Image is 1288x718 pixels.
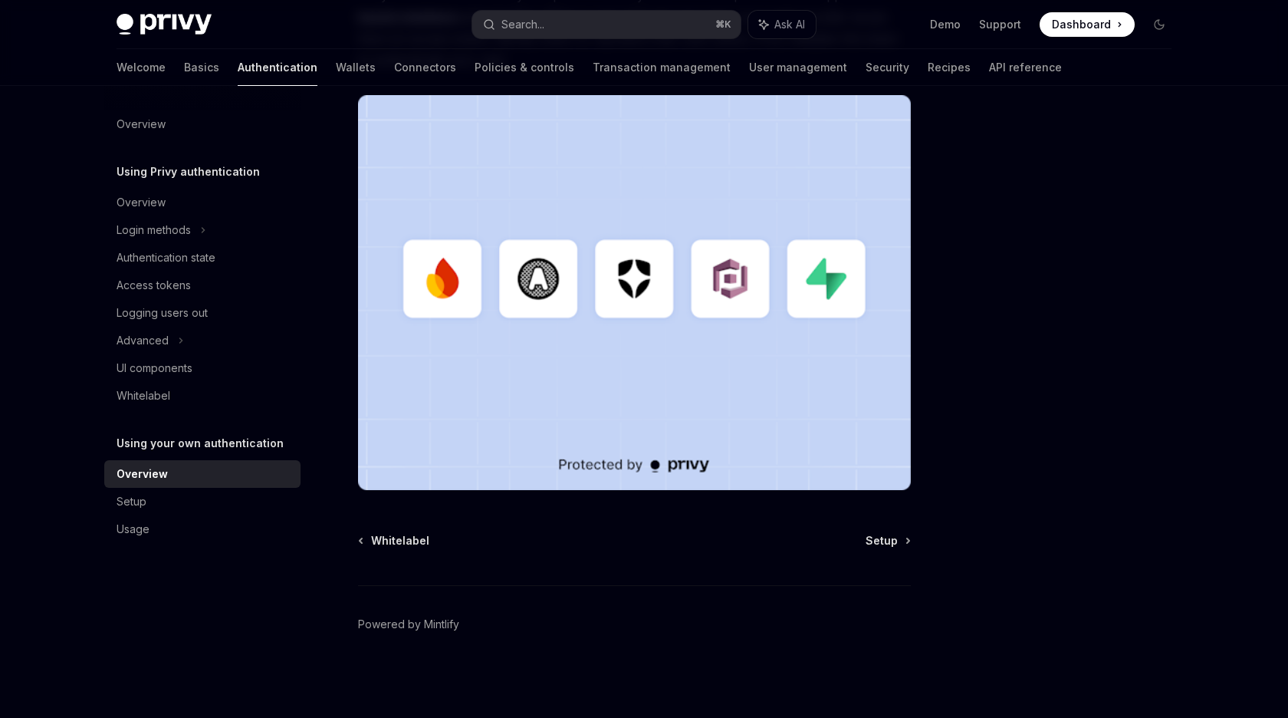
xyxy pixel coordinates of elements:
a: Basics [184,49,219,86]
button: Search...⌘K [472,11,741,38]
img: dark logo [117,14,212,35]
button: Toggle dark mode [1147,12,1171,37]
a: Access tokens [104,272,301,299]
h5: Using your own authentication [117,434,284,453]
div: Overview [117,193,166,212]
span: Dashboard [1052,17,1111,32]
span: Setup [866,533,898,548]
div: Overview [117,465,168,483]
a: Whitelabel [104,382,301,410]
a: Setup [104,488,301,515]
div: UI components [117,359,192,377]
span: Whitelabel [371,533,429,548]
a: Logging users out [104,299,301,327]
a: Recipes [928,49,971,86]
a: Powered by Mintlify [358,617,459,632]
div: Setup [117,492,146,511]
a: User management [749,49,847,86]
a: Setup [866,533,909,548]
span: ⌘ K [715,18,731,31]
div: Login methods [117,221,191,239]
a: Authentication [238,49,317,86]
a: API reference [989,49,1062,86]
div: Whitelabel [117,387,170,405]
a: Connectors [394,49,456,86]
a: Policies & controls [475,49,574,86]
a: Usage [104,515,301,543]
a: Transaction management [593,49,731,86]
a: Overview [104,110,301,138]
a: Security [866,49,909,86]
div: Access tokens [117,276,191,295]
a: Wallets [336,49,376,86]
a: Overview [104,460,301,488]
div: Logging users out [117,304,208,322]
a: UI components [104,354,301,382]
span: Ask AI [774,17,805,32]
a: Welcome [117,49,166,86]
a: Overview [104,189,301,216]
a: Support [979,17,1021,32]
a: Demo [930,17,961,32]
div: Overview [117,115,166,133]
div: Advanced [117,331,169,350]
div: Authentication state [117,249,215,267]
a: Whitelabel [360,533,429,548]
div: Search... [501,15,544,34]
a: Authentication state [104,244,301,272]
a: Dashboard [1040,12,1135,37]
h5: Using Privy authentication [117,163,260,181]
div: Usage [117,520,149,538]
button: Ask AI [748,11,816,38]
img: JWT-based auth splash [358,95,911,490]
